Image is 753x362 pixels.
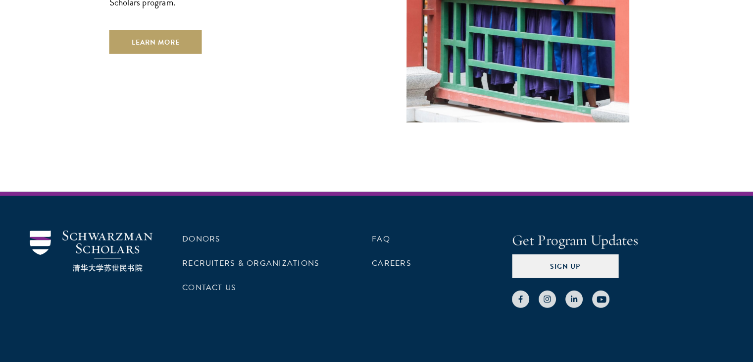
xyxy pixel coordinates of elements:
[182,257,319,269] a: Recruiters & Organizations
[182,233,220,245] a: Donors
[109,30,202,54] a: Learn More
[512,231,723,250] h4: Get Program Updates
[30,231,152,272] img: Schwarzman Scholars
[512,254,618,278] button: Sign Up
[372,257,411,269] a: Careers
[182,282,236,294] a: Contact Us
[372,233,390,245] a: FAQ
